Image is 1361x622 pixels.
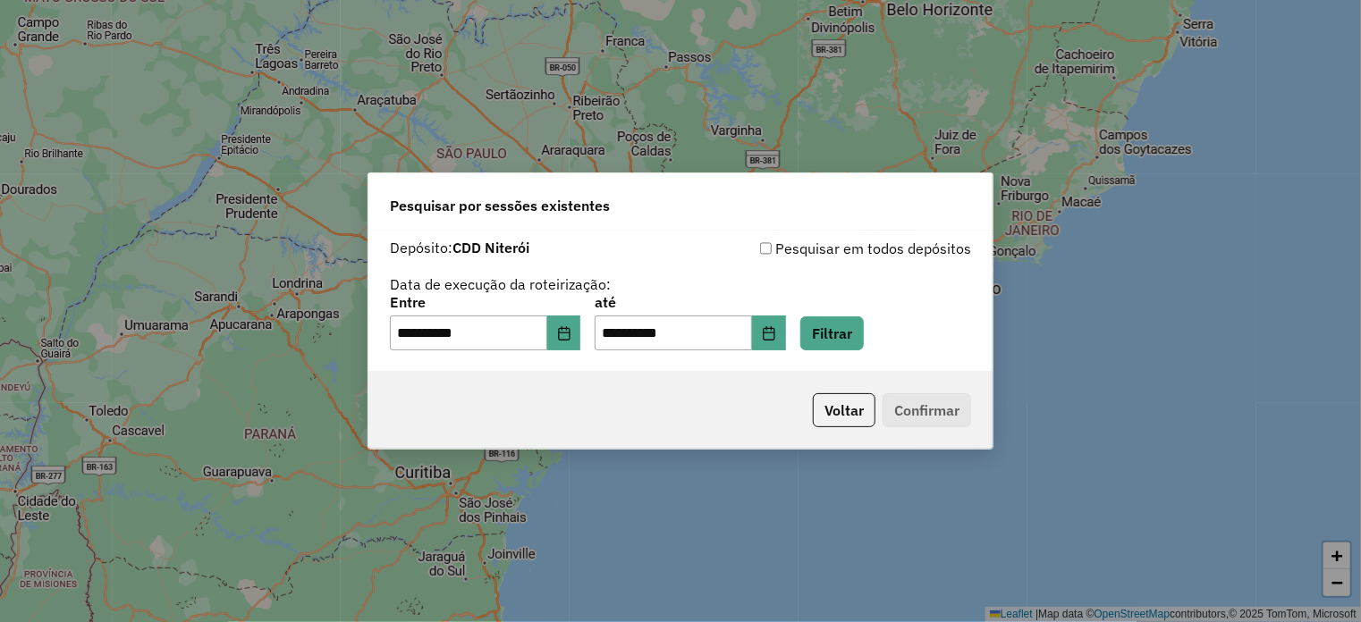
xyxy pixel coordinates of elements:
button: Voltar [813,393,875,427]
button: Choose Date [752,315,786,351]
span: Pesquisar por sessões existentes [390,195,610,216]
label: até [595,291,785,313]
label: Depósito: [390,237,529,258]
button: Choose Date [547,315,581,351]
button: Filtrar [800,316,864,350]
strong: CDD Niterói [452,239,529,256]
div: Pesquisar em todos depósitos [680,238,971,259]
label: Entre [390,291,580,313]
label: Data de execução da roteirização: [390,273,611,295]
